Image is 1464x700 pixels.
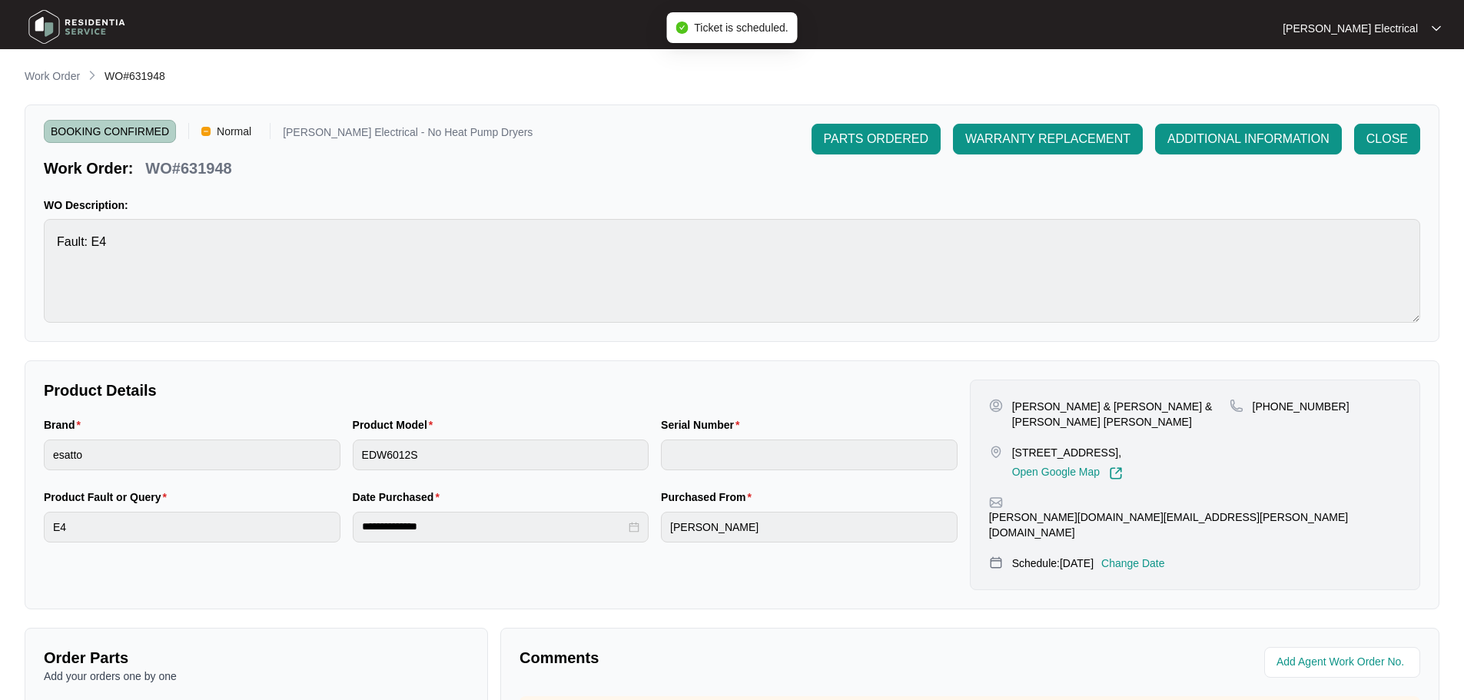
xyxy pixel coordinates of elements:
input: Product Fault or Query [44,512,340,542]
img: map-pin [989,445,1003,459]
label: Brand [44,417,87,433]
button: PARTS ORDERED [812,124,941,154]
a: Open Google Map [1012,466,1123,480]
p: Order Parts [44,647,469,668]
p: [PERSON_NAME] & [PERSON_NAME] & [PERSON_NAME] [PERSON_NAME] [1012,399,1230,430]
p: Work Order [25,68,80,84]
a: Work Order [22,68,83,85]
span: check-circle [676,22,688,34]
img: map-pin [1230,399,1243,413]
span: Ticket is scheduled. [694,22,788,34]
img: dropdown arrow [1432,25,1441,32]
label: Purchased From [661,489,758,505]
span: PARTS ORDERED [824,130,928,148]
p: WO Description: [44,197,1420,213]
input: Product Model [353,440,649,470]
p: Work Order: [44,158,133,179]
input: Add Agent Work Order No. [1276,653,1411,672]
p: [PERSON_NAME] Electrical - No Heat Pump Dryers [283,127,533,143]
input: Serial Number [661,440,958,470]
label: Product Fault or Query [44,489,173,505]
p: Schedule: [DATE] [1012,556,1094,571]
textarea: Fault: E4 [44,219,1420,323]
label: Product Model [353,417,440,433]
img: chevron-right [86,69,98,81]
img: residentia service logo [23,4,131,50]
img: map-pin [989,496,1003,509]
label: Date Purchased [353,489,446,505]
span: WO#631948 [105,70,165,82]
img: Link-External [1109,466,1123,480]
p: [PHONE_NUMBER] [1253,399,1349,414]
span: WARRANTY REPLACEMENT [965,130,1130,148]
p: WO#631948 [145,158,231,179]
input: Date Purchased [362,519,626,535]
p: Product Details [44,380,958,401]
img: map-pin [989,556,1003,569]
img: user-pin [989,399,1003,413]
button: CLOSE [1354,124,1420,154]
span: CLOSE [1366,130,1408,148]
span: Normal [211,120,257,143]
p: Add your orders one by one [44,668,469,684]
img: Vercel Logo [201,127,211,136]
p: Change Date [1101,556,1165,571]
p: [PERSON_NAME][DOMAIN_NAME][EMAIL_ADDRESS][PERSON_NAME][DOMAIN_NAME] [989,509,1401,540]
p: Comments [520,647,959,668]
p: [STREET_ADDRESS], [1012,445,1123,460]
input: Purchased From [661,512,958,542]
button: ADDITIONAL INFORMATION [1155,124,1342,154]
label: Serial Number [661,417,745,433]
span: ADDITIONAL INFORMATION [1167,130,1330,148]
button: WARRANTY REPLACEMENT [953,124,1143,154]
input: Brand [44,440,340,470]
span: BOOKING CONFIRMED [44,120,176,143]
p: [PERSON_NAME] Electrical [1283,21,1418,36]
